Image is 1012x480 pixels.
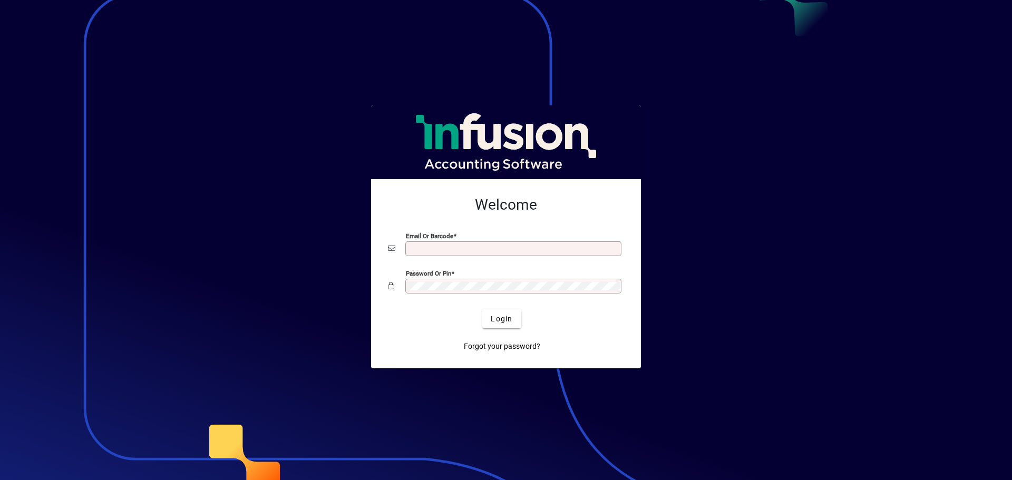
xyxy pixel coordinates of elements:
[464,341,540,352] span: Forgot your password?
[491,314,512,325] span: Login
[388,196,624,214] h2: Welcome
[406,232,453,240] mat-label: Email or Barcode
[460,337,544,356] a: Forgot your password?
[406,270,451,277] mat-label: Password or Pin
[482,309,521,328] button: Login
